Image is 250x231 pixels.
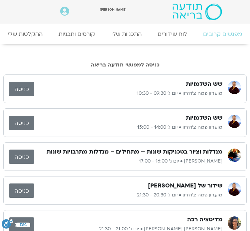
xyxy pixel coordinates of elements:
img: מועדון פמה צ'ודרון [228,115,241,128]
a: מפגשים קרובים [195,27,250,41]
a: כניסה [9,116,34,130]
p: מועדון פמה צ'ודרון • יום ג׳ 14:00 - 15:00 [34,123,222,131]
p: מועדון פמה צ'ודרון • יום ג׳ 20:30 - 21:30 [34,191,222,199]
p: מועדון פמה צ'ודרון • יום ג׳ 09:30 - 10:30 [34,89,222,97]
h3: מדיטציה רכה [187,216,222,224]
a: כניסה [9,150,34,164]
img: מועדון פמה צ'ודרון [228,81,241,94]
h3: שש השלמויות [186,80,222,88]
a: כניסה [9,82,34,96]
h2: כניסה למפגשי תודעה בריאה [3,62,247,68]
img: סיון גל גוטמן [228,216,241,230]
a: כניסה [9,183,34,198]
h3: שידור של [PERSON_NAME] [148,182,222,190]
a: התכניות שלי [103,27,149,41]
img: מועדון פמה צ'ודרון [228,182,241,196]
a: לוח שידורים [150,27,195,41]
h3: שש השלמויות [186,114,222,122]
a: קורסים ותכניות [51,27,103,41]
h3: מנדלות וציור בטכניקות שונות – מתחילים – מנדלות מתרבויות שונות [47,148,222,156]
img: איתן קדמי [228,149,241,162]
span: [PERSON_NAME] [100,7,127,12]
p: [PERSON_NAME] • יום ג׳ 16:00 - 17:00 [34,157,222,165]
